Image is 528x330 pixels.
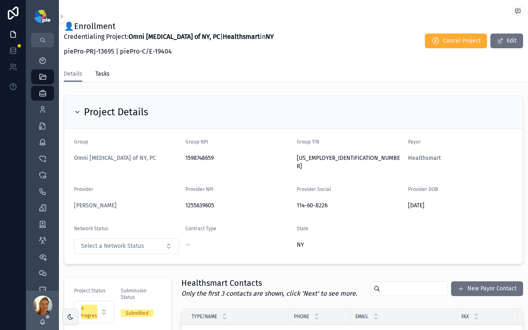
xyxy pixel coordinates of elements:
span: Details [64,70,82,78]
strong: Omni [MEDICAL_DATA] of NY, PC [129,33,220,40]
button: Select Button [74,238,179,254]
button: Cancel Project [425,34,487,48]
span: Submission Status [121,288,147,300]
span: Payor [408,139,421,145]
strong: NY [266,33,274,40]
a: Details [64,67,82,82]
span: Provider Social [297,186,331,192]
span: Project Status [74,288,106,294]
div: Submitted [126,310,149,317]
span: Provider [74,186,93,192]
span: Tasks [95,70,110,78]
span: -- [185,241,190,249]
p: Credentialing Project: | in [64,32,274,42]
div: In Progress [79,305,99,319]
span: NY [297,241,304,249]
a: [PERSON_NAME] [74,202,117,210]
p: piePro-PRJ-13695 | piePro-C/E-19404 [64,47,274,56]
span: Group TIN [297,139,319,145]
span: Provider DOB [408,186,438,192]
span: Type/Name [192,313,217,320]
span: Group [74,139,88,145]
span: 1598748659 [185,154,290,162]
a: Tasks [95,67,110,83]
span: 114-60-8226 [297,202,402,210]
span: Provider NPI [185,186,214,192]
div: scrollable content [26,47,59,291]
h1: 👤Enrollment [64,20,274,32]
span: Phone [294,313,309,320]
span: Cancel Project [443,37,481,45]
h2: Project Details [84,106,148,119]
span: [DATE] [408,202,513,210]
span: [US_EMPLOYER_IDENTIFICATION_NUMBER] [297,154,402,171]
button: New Payor Contact [451,281,523,296]
img: App logo [34,10,50,23]
span: State [297,226,309,231]
strong: Healthsmart [223,33,260,40]
span: Group NPI [185,139,208,145]
span: Fax [461,313,469,320]
h1: Healthsmart Contacts [181,277,357,289]
span: Contract Type [185,226,217,231]
em: Only the first 3 contacts are shown, click 'Next' to see more. [181,290,357,297]
button: Select Button [74,301,114,323]
span: 1255639605 [185,202,290,210]
a: Omni [MEDICAL_DATA] of NY, PC [74,154,156,162]
a: Healthsmart [408,154,441,162]
span: Network Status [74,226,108,231]
button: Edit [490,34,523,48]
span: Select a Network Status [81,242,144,250]
span: Email [355,313,368,320]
